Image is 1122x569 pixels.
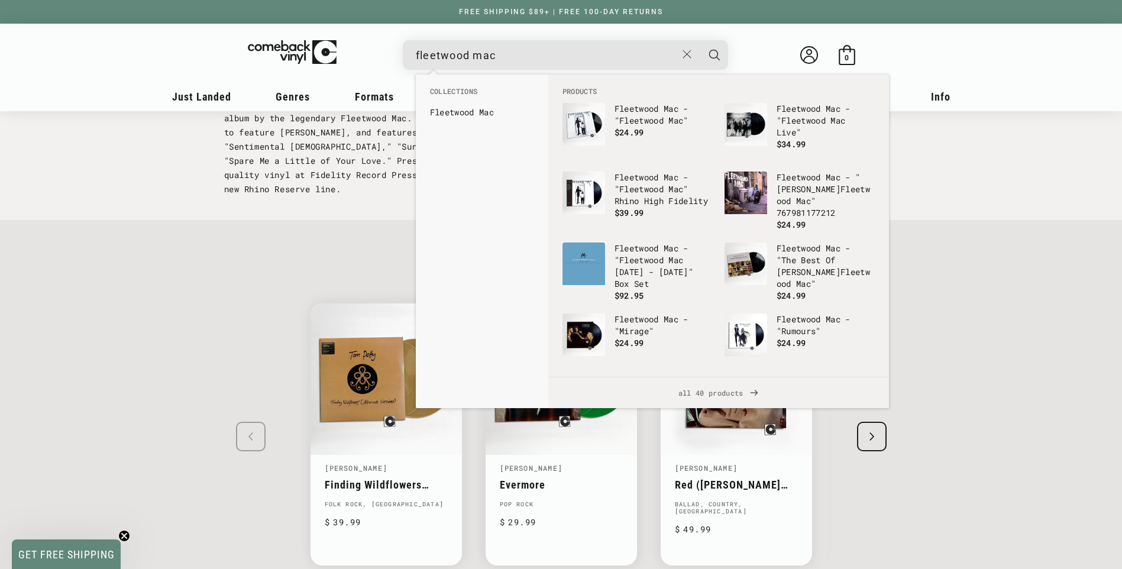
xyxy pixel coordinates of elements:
[777,266,870,289] b: Fleetwood
[777,219,806,230] span: $24.99
[557,97,719,166] li: products: Fleetwood Mac - "Fleetwood Mac"
[668,183,678,195] b: Ma
[777,138,806,150] span: $34.99
[676,41,698,67] button: Close
[557,376,719,445] li: products: Fleetwood Mac - "Tusk"
[725,103,767,146] img: Fleetwood Mac - "Fleetwood Mac Live"
[777,243,821,254] b: Fleetwood
[557,166,719,234] li: products: Fleetwood Mac - "Fleetwood Mac" Rhino High Fidelity
[796,195,806,206] b: Ma
[615,172,659,183] b: Fleetwood
[615,243,713,290] p: c - " c [DATE] - [DATE]" Box Set
[557,308,719,376] li: products: Fleetwood Mac - "Mirage"
[416,75,548,128] div: Collections
[725,103,875,160] a: Fleetwood Mac - "Fleetwood Mac Live" Fleetwood Mac - "Fleetwood Mac Live" $34.99
[615,290,644,301] span: $92.95
[615,243,659,254] b: Fleetwood
[615,103,713,127] p: c - " c"
[664,313,674,325] b: Ma
[777,243,875,290] p: c - "The Best Of [PERSON_NAME] c"
[826,172,836,183] b: Ma
[562,243,605,285] img: Fleetwood Mac - "Fleetwood Mac 1973 - 1974" Box Set
[668,115,678,126] b: Ma
[18,548,115,561] span: GET FREE SHIPPING
[557,86,881,97] li: Products
[725,313,875,370] a: Fleetwood Mac - "Rumours" Fleetwood Mac - "Rumours" $24.99
[777,172,875,219] p: c - "[PERSON_NAME] c" 767981177212
[675,463,738,473] a: [PERSON_NAME]
[500,479,623,491] a: Evermore
[615,337,644,348] span: $24.99
[118,530,130,542] button: Close teaser
[311,303,462,565] li: 1 / 6
[661,303,812,565] li: 3 / 6
[777,313,821,325] b: Fleetwood
[172,90,231,103] span: Just Landed
[857,422,887,451] div: Next slide
[557,237,719,308] li: products: Fleetwood Mac - "Fleetwood Mac 1973 - 1974" Box Set
[562,313,713,370] a: Fleetwood Mac - "Mirage" Fleetwood Mac - "Mirage" $24.99
[777,337,806,348] span: $24.99
[777,103,821,114] b: Fleetwood
[664,103,674,114] b: Ma
[777,103,875,138] p: c - " c Live"
[615,313,659,325] b: Fleetwood
[719,308,881,376] li: products: Fleetwood Mac - "Rumours"
[562,313,605,356] img: Fleetwood Mac - "Mirage"
[725,313,767,356] img: Fleetwood Mac - "Rumours"
[725,243,767,285] img: Fleetwood Mac - "The Best Of Peter Green's Fleetwood Mac"
[725,243,875,302] a: Fleetwood Mac - "The Best Of Peter Green's Fleetwood Mac" Fleetwood Mac - "The Best Of [PERSON_NA...
[355,90,394,103] span: Formats
[325,463,388,473] a: [PERSON_NAME]
[325,479,448,491] a: Finding Wildflowers (Alternate Versions)
[615,172,713,207] p: c - " c" Rhino High Fidelity
[615,127,644,138] span: $24.99
[619,254,664,266] b: Fleetwood
[479,106,489,118] b: Ma
[562,103,605,146] img: Fleetwood Mac - "Fleetwood Mac"
[781,115,826,126] b: Fleetwood
[447,8,675,16] a: FREE SHIPPING $89+ | FREE 100-DAY RETURNS
[725,172,875,231] a: Fleetwood Mac - "Peter Green's Fleetwood Mac" 767981177212 Fleetwood Mac - "[PERSON_NAME]Fleetwoo...
[826,103,836,114] b: Ma
[719,97,881,166] li: products: Fleetwood Mac - "Fleetwood Mac Live"
[845,53,849,62] span: 0
[562,103,713,160] a: Fleetwood Mac - "Fleetwood Mac" Fleetwood Mac - "Fleetwood Mac" $24.99
[777,313,875,337] p: c - "Rumours"
[725,172,767,214] img: Fleetwood Mac - "Peter Green's Fleetwood Mac" 767981177212
[777,290,806,301] span: $24.99
[664,172,674,183] b: Ma
[615,103,659,114] b: Fleetwood
[224,97,547,196] p: Originally released in [DATE], Bare Trees is the sixth studio album by the legendary Fleetwood Ma...
[826,243,836,254] b: Ma
[777,172,821,183] b: Fleetwood
[700,40,729,70] button: Search
[615,207,644,218] span: $39.99
[12,539,121,569] div: GET FREE SHIPPINGClose teaser
[619,115,664,126] b: Fleetwood
[668,254,678,266] b: Ma
[424,103,540,122] li: collections: Fleetwood Mac
[562,172,605,214] img: Fleetwood Mac - "Fleetwood Mac" Rhino High Fidelity
[500,463,563,473] a: [PERSON_NAME]
[675,479,798,491] a: Red ([PERSON_NAME] Version)
[430,106,534,118] a: Fleetwood Mac
[276,90,310,103] span: Genres
[562,172,713,228] a: Fleetwood Mac - "Fleetwood Mac" Rhino High Fidelity Fleetwood Mac - "Fleetwood Mac" Rhino High Fi...
[719,376,881,445] li: products: Fleetwood Mac - "Madison Blues"
[430,106,474,118] b: Fleetwood
[486,303,637,565] li: 2 / 6
[719,237,881,308] li: products: Fleetwood Mac - "The Best Of Peter Green's Fleetwood Mac"
[719,166,881,237] li: products: Fleetwood Mac - "Peter Green's Fleetwood Mac" 767981177212
[619,183,664,195] b: Fleetwood
[826,313,836,325] b: Ma
[416,43,677,67] input: When autocomplete results are available use up and down arrows to review and enter to select
[796,278,806,289] b: Ma
[777,183,870,206] b: Fleetwood
[548,377,889,408] a: all 40 products
[548,377,889,408] div: View All
[548,75,889,377] div: Products
[403,40,728,70] div: Search
[615,313,713,337] p: c - "Mirage"
[931,90,950,103] span: Info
